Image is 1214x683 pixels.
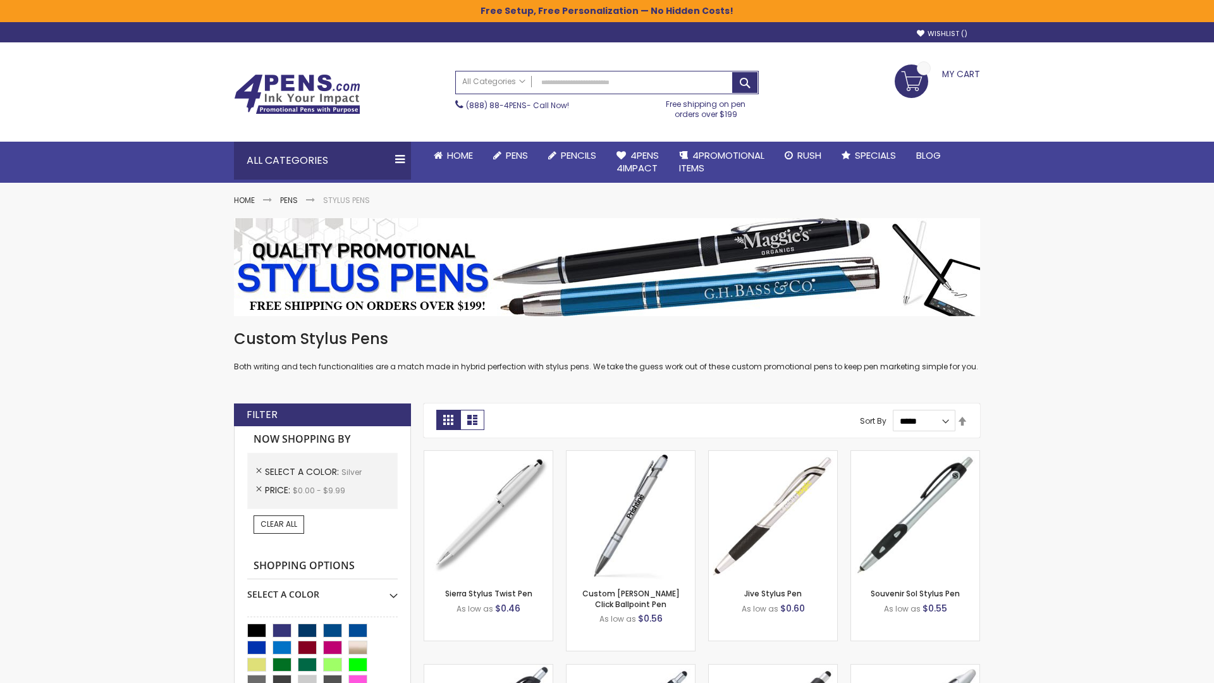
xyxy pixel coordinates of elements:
[247,579,398,601] div: Select A Color
[567,450,695,461] a: Custom Alex II Click Ballpoint Pen-Silver
[495,602,520,615] span: $0.46
[561,149,596,162] span: Pencils
[466,100,527,111] a: (888) 88-4PENS
[917,29,967,39] a: Wishlist
[293,485,345,496] span: $0.00 - $9.99
[851,450,979,461] a: Souvenir Sol Stylus Pen-Silver
[567,451,695,579] img: Custom Alex II Click Ballpoint Pen-Silver
[906,142,951,169] a: Blog
[780,602,805,615] span: $0.60
[234,74,360,114] img: 4Pens Custom Pens and Promotional Products
[709,450,837,461] a: Jive Stylus Pen-Silver
[709,664,837,675] a: Souvenir® Emblem Stylus Pen-Silver
[744,588,802,599] a: Jive Stylus Pen
[447,149,473,162] span: Home
[638,612,663,625] span: $0.56
[797,149,821,162] span: Rush
[234,142,411,180] div: All Categories
[436,410,460,430] strong: Grid
[567,664,695,675] a: Epiphany Stylus Pens-Silver
[831,142,906,169] a: Specials
[483,142,538,169] a: Pens
[775,142,831,169] a: Rush
[234,218,980,316] img: Stylus Pens
[851,451,979,579] img: Souvenir Sol Stylus Pen-Silver
[265,465,341,478] span: Select A Color
[234,329,980,372] div: Both writing and tech functionalities are a match made in hybrid perfection with stylus pens. We ...
[261,519,297,529] span: Clear All
[871,588,960,599] a: Souvenir Sol Stylus Pen
[916,149,941,162] span: Blog
[280,195,298,206] a: Pens
[462,77,525,87] span: All Categories
[424,451,553,579] img: Stypen-35-Silver
[606,142,669,183] a: 4Pens4impact
[709,451,837,579] img: Jive Stylus Pen-Silver
[424,664,553,675] a: React Stylus Grip Pen-Silver
[247,426,398,453] strong: Now Shopping by
[679,149,764,175] span: 4PROMOTIONAL ITEMS
[466,100,569,111] span: - Call Now!
[582,588,680,609] a: Custom [PERSON_NAME] Click Ballpoint Pen
[457,603,493,614] span: As low as
[456,71,532,92] a: All Categories
[424,142,483,169] a: Home
[669,142,775,183] a: 4PROMOTIONALITEMS
[653,94,759,120] div: Free shipping on pen orders over $199
[323,195,370,206] strong: Stylus Pens
[923,602,947,615] span: $0.55
[506,149,528,162] span: Pens
[616,149,659,175] span: 4Pens 4impact
[851,664,979,675] a: Twist Highlighter-Pen Stylus Combo-Silver
[234,195,255,206] a: Home
[247,408,278,422] strong: Filter
[599,613,636,624] span: As low as
[538,142,606,169] a: Pencils
[424,450,553,461] a: Stypen-35-Silver
[234,329,980,349] h1: Custom Stylus Pens
[341,467,362,477] span: Silver
[855,149,896,162] span: Specials
[742,603,778,614] span: As low as
[247,553,398,580] strong: Shopping Options
[265,484,293,496] span: Price
[860,415,886,426] label: Sort By
[254,515,304,533] a: Clear All
[884,603,921,614] span: As low as
[445,588,532,599] a: Sierra Stylus Twist Pen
